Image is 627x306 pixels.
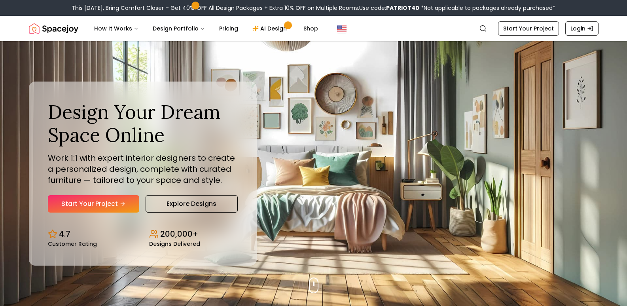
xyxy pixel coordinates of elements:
[59,228,70,239] p: 4.7
[48,101,238,146] h1: Design Your Dream Space Online
[498,21,559,36] a: Start Your Project
[213,21,244,36] a: Pricing
[48,241,97,247] small: Customer Rating
[29,21,78,36] img: Spacejoy Logo
[48,222,238,247] div: Design stats
[48,152,238,186] p: Work 1:1 with expert interior designers to create a personalized design, complete with curated fu...
[146,21,211,36] button: Design Portfolio
[146,195,238,213] a: Explore Designs
[88,21,145,36] button: How It Works
[29,16,599,41] nav: Global
[359,4,419,12] span: Use code:
[386,4,419,12] b: PATRIOT40
[297,21,324,36] a: Shop
[246,21,296,36] a: AI Design
[48,195,139,213] a: Start Your Project
[160,228,198,239] p: 200,000+
[72,4,555,12] div: This [DATE], Bring Comfort Closer – Get 40% OFF All Design Packages + Extra 10% OFF on Multiple R...
[29,21,78,36] a: Spacejoy
[565,21,599,36] a: Login
[88,21,324,36] nav: Main
[419,4,555,12] span: *Not applicable to packages already purchased*
[149,241,200,247] small: Designs Delivered
[337,24,347,33] img: United States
